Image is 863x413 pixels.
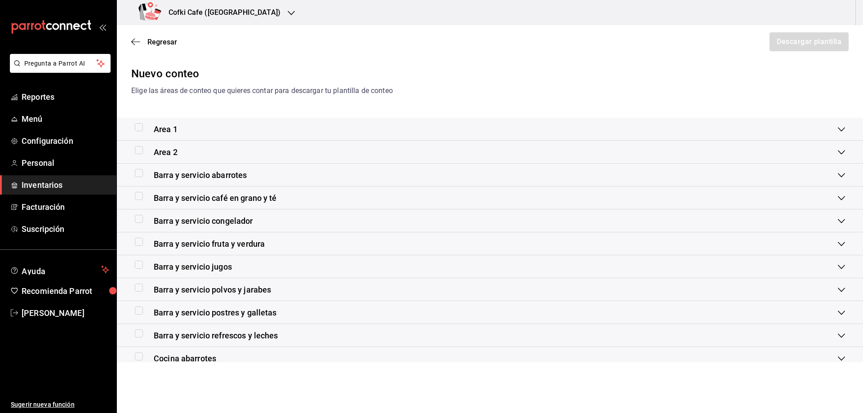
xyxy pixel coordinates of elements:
[22,113,109,125] span: Menú
[161,7,280,18] h3: Cofki Cafe ([GEOGRAPHIC_DATA])
[154,352,216,364] span: Cocina abarrotes
[24,59,97,68] span: Pregunta a Parrot AI
[22,179,109,191] span: Inventarios
[117,255,863,278] div: Barra y servicio jugos
[117,187,863,209] div: Barra y servicio café en grano y té
[22,201,109,213] span: Facturación
[117,164,863,187] div: Barra y servicio abarrotes
[131,66,849,82] div: Nuevo conteo
[154,329,278,342] span: Barra y servicio refrescos y leches
[154,146,178,158] span: Area 2
[131,38,177,46] button: Regresar
[154,192,277,204] span: Barra y servicio café en grano y té
[22,135,109,147] span: Configuración
[99,23,106,31] button: open_drawer_menu
[154,261,232,273] span: Barra y servicio jugos
[117,278,863,301] div: Barra y servicio polvos y jarabes
[22,91,109,103] span: Reportes
[147,38,177,46] span: Regresar
[22,307,109,319] span: [PERSON_NAME]
[117,232,863,255] div: Barra y servicio fruta y verdura
[11,400,109,409] span: Sugerir nueva función
[6,65,111,75] a: Pregunta a Parrot AI
[154,215,253,227] span: Barra y servicio congelador
[22,223,109,235] span: Suscripción
[154,306,277,319] span: Barra y servicio postres y galletas
[117,324,863,347] div: Barra y servicio refrescos y leches
[131,85,849,96] div: Elige las áreas de conteo que quieres contar para descargar tu plantilla de conteo
[117,347,863,370] div: Cocina abarrotes
[22,157,109,169] span: Personal
[154,169,247,181] span: Barra y servicio abarrotes
[22,264,98,275] span: Ayuda
[154,284,271,296] span: Barra y servicio polvos y jarabes
[117,118,863,141] div: Area 1
[22,285,109,297] span: Recomienda Parrot
[117,301,863,324] div: Barra y servicio postres y galletas
[117,209,863,232] div: Barra y servicio congelador
[10,54,111,73] button: Pregunta a Parrot AI
[154,123,178,135] span: Area 1
[154,238,265,250] span: Barra y servicio fruta y verdura
[117,141,863,164] div: Area 2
